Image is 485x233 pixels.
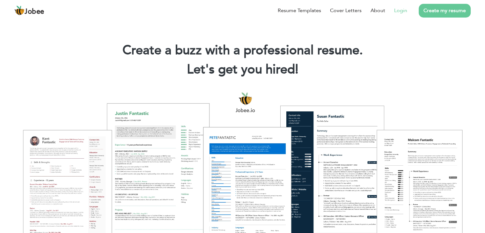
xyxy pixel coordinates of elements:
[330,7,362,14] a: Cover Letters
[371,7,385,14] a: About
[394,7,407,14] a: Login
[295,61,298,78] span: |
[10,61,475,78] h2: Let's
[419,4,471,18] a: Create my resume
[14,5,44,16] a: Jobee
[278,7,321,14] a: Resume Templates
[218,61,298,78] span: get you hired!
[10,42,475,59] h1: Create a buzz with a professional resume.
[25,8,44,15] span: Jobee
[14,5,25,16] img: jobee.io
